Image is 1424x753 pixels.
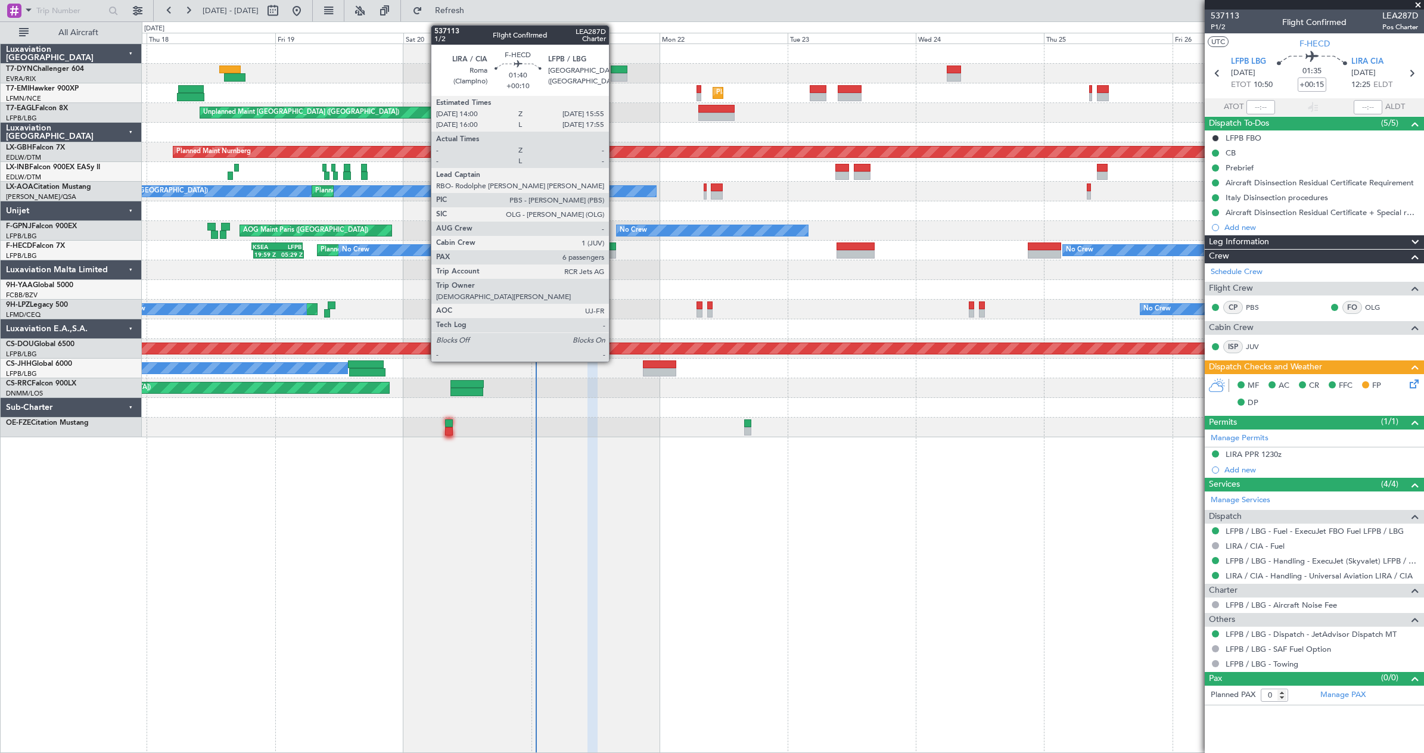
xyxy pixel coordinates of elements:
[6,360,32,368] span: CS-JHH
[1226,148,1236,158] div: CB
[254,251,279,258] div: 19:59 Z
[1246,100,1275,114] input: --:--
[31,29,126,37] span: All Aircraft
[1209,584,1238,598] span: Charter
[1226,659,1298,669] a: LFPB / LBG - Towing
[403,33,531,43] div: Sat 20
[1209,321,1254,335] span: Cabin Crew
[1211,22,1239,32] span: P1/2
[6,94,41,103] a: LFMN/NCE
[6,301,68,309] a: 9H-LPZLegacy 500
[6,380,76,387] a: CS-RRCFalcon 900LX
[6,183,33,191] span: LX-AOA
[6,114,37,123] a: LFPB/LBG
[6,232,37,241] a: LFPB/LBG
[1381,415,1398,428] span: (1/1)
[1226,571,1413,581] a: LIRA / CIA - Handling - Universal Aviation LIRA / CIA
[1339,380,1353,392] span: FFC
[1209,672,1222,686] span: Pax
[6,341,74,348] a: CS-DOUGlobal 6500
[1246,302,1273,313] a: PBS
[6,173,41,182] a: EDLW/DTM
[788,33,916,43] div: Tue 23
[1223,340,1243,353] div: ISP
[1365,302,1392,313] a: OLG
[1282,16,1347,29] div: Flight Confirmed
[91,182,208,200] div: No Crew Nice ([GEOGRAPHIC_DATA])
[1382,10,1418,22] span: LEA287D
[1381,671,1398,684] span: (0/0)
[660,33,788,43] div: Mon 22
[1209,282,1253,295] span: Flight Crew
[1279,380,1289,392] span: AC
[1248,397,1258,409] span: DP
[1226,526,1404,536] a: LFPB / LBG - Fuel - ExecuJet FBO Fuel LFPB / LBG
[1299,38,1330,50] span: F-HECD
[1226,178,1414,188] div: Aircraft Disinsection Residual Certificate Requirement
[203,104,399,122] div: Unplanned Maint [GEOGRAPHIC_DATA] ([GEOGRAPHIC_DATA])
[1382,22,1418,32] span: Pos Charter
[1209,613,1235,627] span: Others
[243,222,368,239] div: AOG Maint Paris ([GEOGRAPHIC_DATA])
[6,310,41,319] a: LFMD/CEQ
[6,144,32,151] span: LX-GBH
[321,241,508,259] div: Planned Maint [GEOGRAPHIC_DATA] ([GEOGRAPHIC_DATA])
[6,66,33,73] span: T7-DYN
[253,243,277,250] div: KSEA
[1302,66,1322,77] span: 01:35
[1381,117,1398,129] span: (5/5)
[1044,33,1172,43] div: Thu 25
[1226,449,1282,459] div: LIRA PPR 1230z
[1226,629,1397,639] a: LFPB / LBG - Dispatch - JetAdvisor Dispatch MT
[6,144,65,151] a: LX-GBHFalcon 7X
[1211,689,1255,701] label: Planned PAX
[1254,79,1273,91] span: 10:50
[1209,416,1237,430] span: Permits
[6,223,77,230] a: F-GPNJFalcon 900EX
[1226,207,1418,217] div: Aircraft Disinsection Residual Certificate + Special request
[1224,101,1243,113] span: ATOT
[6,105,35,112] span: T7-EAGL
[275,33,403,43] div: Fri 19
[1381,478,1398,490] span: (4/4)
[1351,79,1370,91] span: 12:25
[1248,380,1259,392] span: MF
[1372,380,1381,392] span: FP
[6,360,72,368] a: CS-JHHGlobal 6000
[407,1,478,20] button: Refresh
[1066,241,1093,259] div: No Crew
[531,33,660,43] div: Sun 21
[144,24,164,34] div: [DATE]
[1226,556,1418,566] a: LFPB / LBG - Handling - ExecuJet (Skyvalet) LFPB / LBG
[1209,235,1269,249] span: Leg Information
[1226,192,1328,203] div: Italy Disinsection procedures
[6,192,76,201] a: [PERSON_NAME]/QSA
[6,153,41,162] a: EDLW/DTM
[6,164,29,171] span: LX-INB
[1226,163,1254,173] div: Prebrief
[1211,432,1268,444] a: Manage Permits
[1223,301,1243,314] div: CP
[6,389,43,398] a: DNMM/LOS
[1224,465,1418,475] div: Add new
[1246,341,1273,352] a: JUV
[6,282,73,289] a: 9H-YAAGlobal 5000
[1209,478,1240,491] span: Services
[6,282,33,289] span: 9H-YAA
[1231,79,1251,91] span: ETOT
[6,223,32,230] span: F-GPNJ
[716,84,830,102] div: Planned Maint [GEOGRAPHIC_DATA]
[1173,33,1301,43] div: Fri 26
[203,5,259,16] span: [DATE] - [DATE]
[6,164,100,171] a: LX-INBFalcon 900EX EASy II
[1373,79,1392,91] span: ELDT
[6,105,68,112] a: T7-EAGLFalcon 8X
[1209,510,1242,524] span: Dispatch
[6,419,31,427] span: OE-FZE
[1211,10,1239,22] span: 537113
[6,291,38,300] a: FCBB/BZV
[1226,600,1337,610] a: LFPB / LBG - Aircraft Noise Fee
[176,143,251,161] div: Planned Maint Nurnberg
[6,341,34,348] span: CS-DOU
[278,251,303,258] div: 05:29 Z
